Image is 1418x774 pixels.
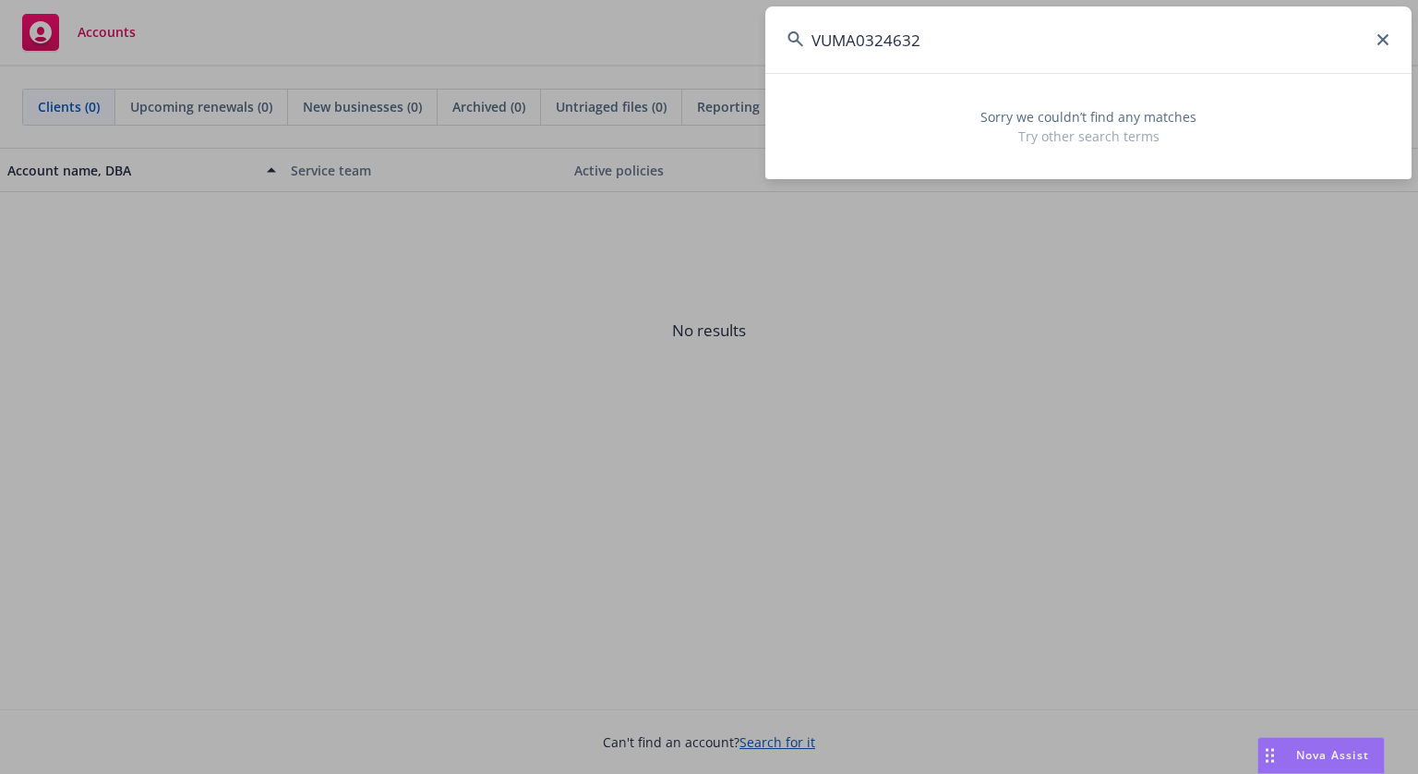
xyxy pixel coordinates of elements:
div: Drag to move [1258,738,1281,773]
span: Sorry we couldn’t find any matches [787,107,1389,127]
span: Try other search terms [787,127,1389,146]
span: Nova Assist [1296,747,1369,763]
button: Nova Assist [1257,737,1385,774]
input: Search... [765,6,1412,73]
